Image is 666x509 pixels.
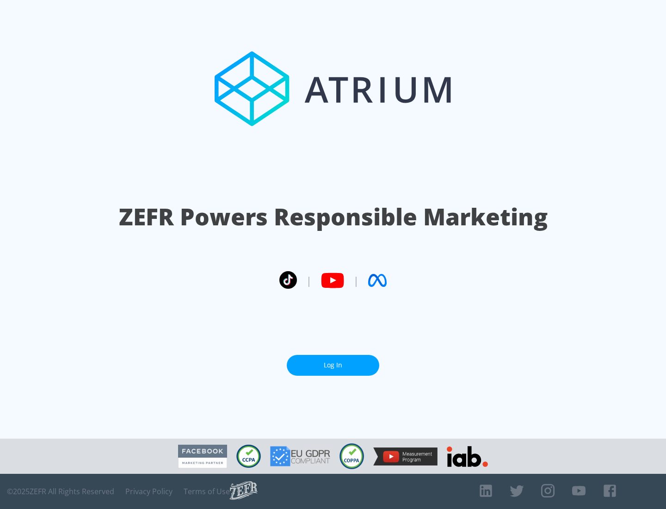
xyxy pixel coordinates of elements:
span: | [306,273,312,287]
img: CCPA Compliant [236,445,261,468]
span: | [353,273,359,287]
img: IAB [447,446,488,467]
a: Log In [287,355,379,376]
img: Facebook Marketing Partner [178,445,227,468]
span: © 2025 ZEFR All Rights Reserved [7,487,114,496]
a: Privacy Policy [125,487,173,496]
img: COPPA Compliant [339,443,364,469]
a: Terms of Use [184,487,230,496]
img: YouTube Measurement Program [373,447,438,466]
h1: ZEFR Powers Responsible Marketing [119,201,548,233]
img: GDPR Compliant [270,446,330,466]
